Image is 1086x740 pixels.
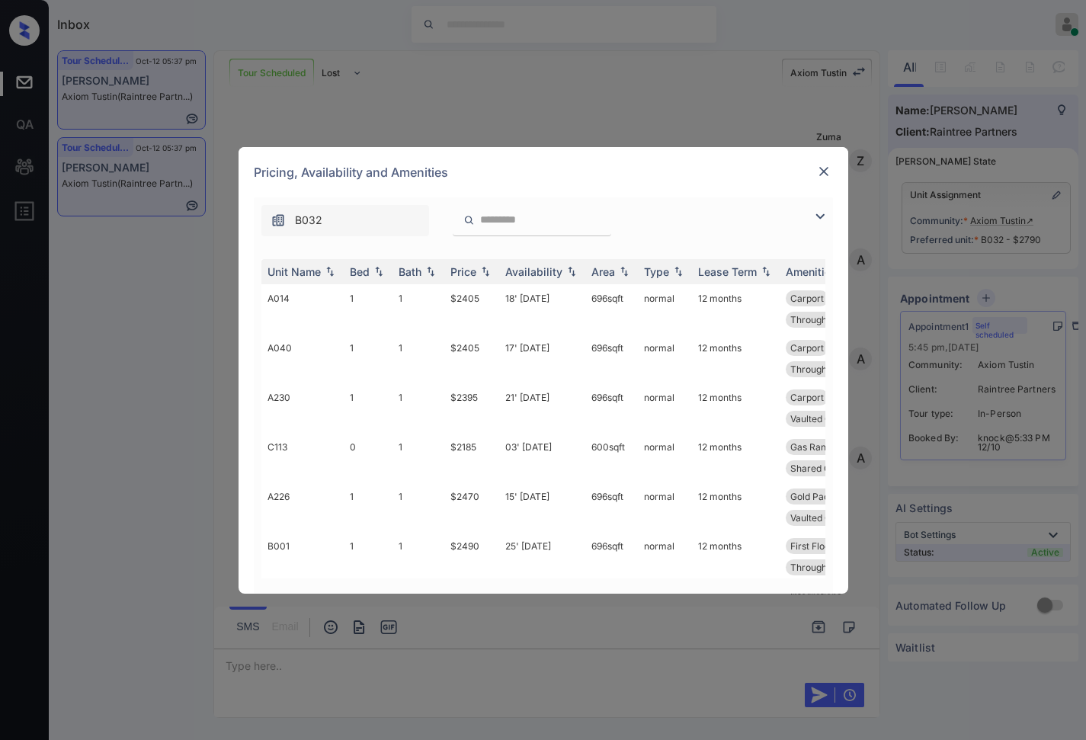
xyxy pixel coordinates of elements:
td: normal [638,532,692,581]
span: Vaulted Ceiling... [790,413,861,424]
td: 1 [344,532,392,581]
td: 696 sqft [585,482,638,532]
td: $2405 [444,284,499,334]
img: sorting [371,266,386,277]
td: 1 [392,433,444,482]
img: close [816,164,831,179]
span: Throughout Plan... [790,562,869,573]
img: sorting [423,266,438,277]
div: Amenities [786,265,837,278]
span: Shared Garage [790,463,856,474]
td: 03' [DATE] [499,433,585,482]
td: $2185 [444,433,499,482]
td: 1 [344,482,392,532]
td: 1 [344,284,392,334]
td: 1 [392,334,444,383]
td: 15' [DATE] [499,482,585,532]
img: sorting [564,266,579,277]
img: sorting [758,266,774,277]
td: C113 [261,433,344,482]
td: $2470 [444,482,499,532]
span: Vaulted Ceiling... [790,512,861,524]
span: Carport [790,342,824,354]
div: Lease Term [698,265,757,278]
img: icon-zuma [271,213,286,228]
td: normal [638,482,692,532]
img: sorting [671,266,686,277]
td: 21' [DATE] [499,383,585,433]
td: 12 months [692,482,780,532]
td: 1 [392,482,444,532]
div: Type [644,265,669,278]
div: Availability [505,265,562,278]
td: $2405 [444,334,499,383]
td: 0 [344,433,392,482]
td: 12 months [692,284,780,334]
div: Bath [399,265,421,278]
span: Gold Package - ... [790,491,867,502]
td: normal [638,284,692,334]
td: 1 [344,383,392,433]
td: 1 [344,334,392,383]
td: 18' [DATE] [499,284,585,334]
td: A226 [261,482,344,532]
div: Unit Name [267,265,321,278]
div: Pricing, Availability and Amenities [239,147,848,197]
td: $2395 [444,383,499,433]
td: 696 sqft [585,284,638,334]
td: 696 sqft [585,532,638,581]
td: normal [638,383,692,433]
img: sorting [617,266,632,277]
td: A040 [261,334,344,383]
span: Throughout Plan... [790,314,869,325]
td: 1 [392,383,444,433]
img: icon-zuma [811,207,829,226]
span: Carport [790,392,824,403]
td: 12 months [692,433,780,482]
td: A014 [261,284,344,334]
td: 12 months [692,383,780,433]
div: Price [450,265,476,278]
img: icon-zuma [463,213,475,227]
td: A230 [261,383,344,433]
td: B001 [261,532,344,581]
td: normal [638,334,692,383]
span: Gas Range [790,441,837,453]
td: 25' [DATE] [499,532,585,581]
td: normal [638,433,692,482]
td: 600 sqft [585,433,638,482]
img: sorting [478,266,493,277]
div: Bed [350,265,370,278]
span: First Floor [790,540,834,552]
td: 12 months [692,334,780,383]
td: 1 [392,284,444,334]
span: Carport [790,293,824,304]
td: 12 months [692,532,780,581]
span: B032 [295,212,322,229]
td: 696 sqft [585,383,638,433]
span: Throughout Plan... [790,364,869,375]
td: $2490 [444,532,499,581]
td: 17' [DATE] [499,334,585,383]
td: 696 sqft [585,334,638,383]
td: 1 [392,532,444,581]
img: sorting [322,266,338,277]
div: Area [591,265,615,278]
